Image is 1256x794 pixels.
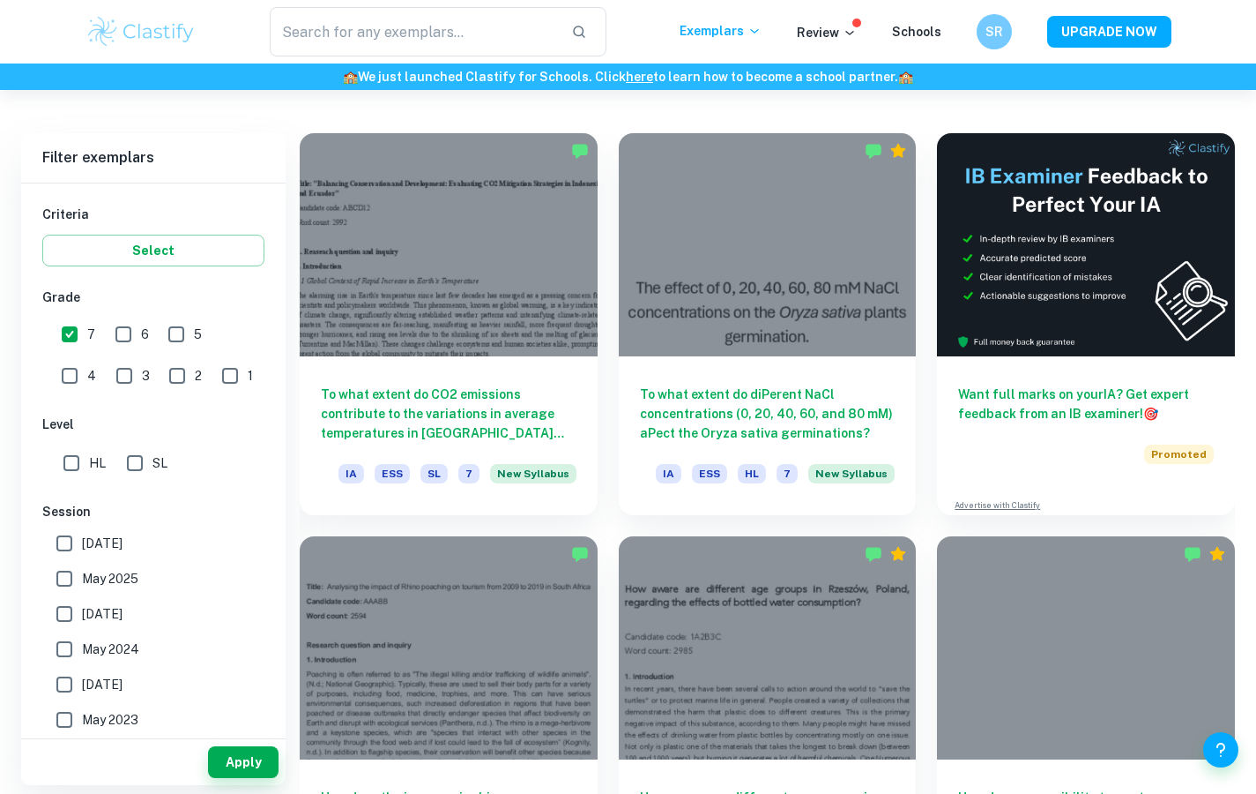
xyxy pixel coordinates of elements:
[420,464,448,483] span: SL
[898,70,913,84] span: 🏫
[1143,407,1158,421] span: 🎯
[42,415,264,434] h6: Level
[82,640,139,659] span: May 2024
[571,545,589,563] img: Marked
[892,25,941,39] a: Schools
[1208,545,1226,563] div: Premium
[490,464,576,494] div: Starting from the May 2026 session, the ESS IA requirements have changed. We created this exempla...
[141,325,149,344] span: 6
[889,142,907,160] div: Premium
[338,464,364,483] span: IA
[619,133,917,515] a: To what extent do diPerent NaCl concentrations (0, 20, 40, 60, and 80 mM) aPect the Oryza sativa ...
[82,569,138,588] span: May 2025
[955,499,1040,512] a: Advertise with Clastify
[680,21,762,41] p: Exemplars
[797,23,857,42] p: Review
[4,67,1252,86] h6: We just launched Clastify for Schools. Click to learn how to become a school partner.
[152,453,167,473] span: SL
[656,464,681,483] span: IA
[21,133,286,183] h6: Filter exemplars
[42,502,264,521] h6: Session
[1184,545,1201,563] img: Marked
[82,710,138,730] span: May 2023
[640,385,896,443] h6: To what extent do diPerent NaCl concentrations (0, 20, 40, 60, and 80 mM) aPect the Oryza sativa ...
[82,534,123,553] span: [DATE]
[865,142,882,160] img: Marked
[300,133,598,515] a: To what extent do CO2 emissions contribute to the variations in average temperatures in [GEOGRAPH...
[270,7,558,56] input: Search for any exemplars...
[89,453,106,473] span: HL
[321,385,576,443] h6: To what extent do CO2 emissions contribute to the variations in average temperatures in [GEOGRAPH...
[343,70,358,84] span: 🏫
[375,464,410,483] span: ESS
[248,366,253,386] span: 1
[458,464,479,483] span: 7
[977,14,1012,49] button: SR
[194,325,202,344] span: 5
[1144,445,1214,464] span: Promoted
[571,142,589,160] img: Marked
[865,545,882,563] img: Marked
[490,464,576,483] span: New Syllabus
[692,464,727,483] span: ESS
[82,675,123,694] span: [DATE]
[958,385,1214,423] h6: Want full marks on your IA ? Get expert feedback from an IB examiner!
[142,366,150,386] span: 3
[87,366,96,386] span: 4
[87,325,95,344] span: 7
[808,464,895,494] div: Starting from the May 2026 session, the ESS IA requirements have changed. We created this exempla...
[937,133,1235,515] a: Want full marks on yourIA? Get expert feedback from an IB examiner!PromotedAdvertise with Clastify
[208,746,279,778] button: Apply
[42,205,264,224] h6: Criteria
[42,235,264,266] button: Select
[937,133,1235,356] img: Thumbnail
[808,464,895,483] span: New Syllabus
[195,366,202,386] span: 2
[82,604,123,624] span: [DATE]
[889,545,907,563] div: Premium
[738,464,766,483] span: HL
[777,464,798,483] span: 7
[1203,732,1238,768] button: Help and Feedback
[984,22,1004,41] h6: SR
[42,288,264,307] h6: Grade
[626,70,653,84] a: here
[85,14,197,49] img: Clastify logo
[1047,16,1171,48] button: UPGRADE NOW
